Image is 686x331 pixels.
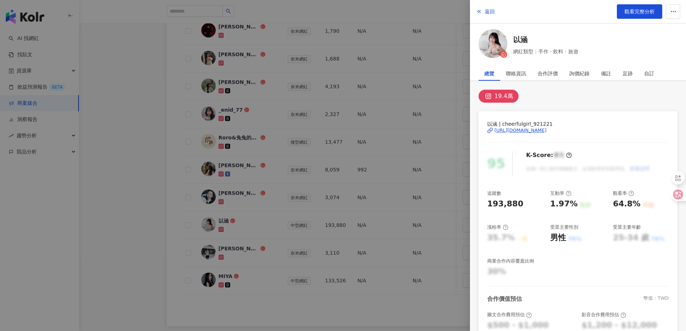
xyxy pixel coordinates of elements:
[617,4,662,19] a: 觀看完整分析
[550,232,566,243] div: 男性
[623,66,633,81] div: 足跡
[487,120,669,128] span: 以涵 | cheerfulgirl_921221
[487,190,501,197] div: 追蹤數
[624,9,655,14] span: 觀看完整分析
[494,91,513,101] div: 19.4萬
[526,151,572,159] div: K-Score :
[613,190,634,197] div: 觀看率
[613,198,640,210] div: 64.8%
[550,198,578,210] div: 1.97%
[487,127,669,134] a: [URL][DOMAIN_NAME]
[487,312,532,318] div: 圖文合作費用預估
[550,224,578,231] div: 受眾主要性別
[487,295,522,303] div: 合作價值預估
[487,258,534,264] div: 商業合作內容覆蓋比例
[479,29,507,61] a: KOL Avatar
[613,224,641,231] div: 受眾主要年齡
[513,48,578,55] span: 網紅類型：手作 · 飲料 · 旅遊
[513,35,578,45] a: 以涵
[494,127,547,134] div: [URL][DOMAIN_NAME]
[550,190,571,197] div: 互動率
[485,9,495,14] span: 返回
[487,198,523,210] div: 193,880
[484,66,494,81] div: 總覽
[569,66,589,81] div: 詢價紀錄
[538,66,558,81] div: 合作評價
[479,29,507,58] img: KOL Avatar
[582,312,626,318] div: 影音合作費用預估
[601,66,611,81] div: 備註
[479,90,519,103] button: 19.4萬
[644,295,669,303] div: 幣值：TWD
[476,4,495,19] button: 返回
[487,224,508,231] div: 漲粉率
[506,66,526,81] div: 聯絡資訊
[644,66,654,81] div: 自訂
